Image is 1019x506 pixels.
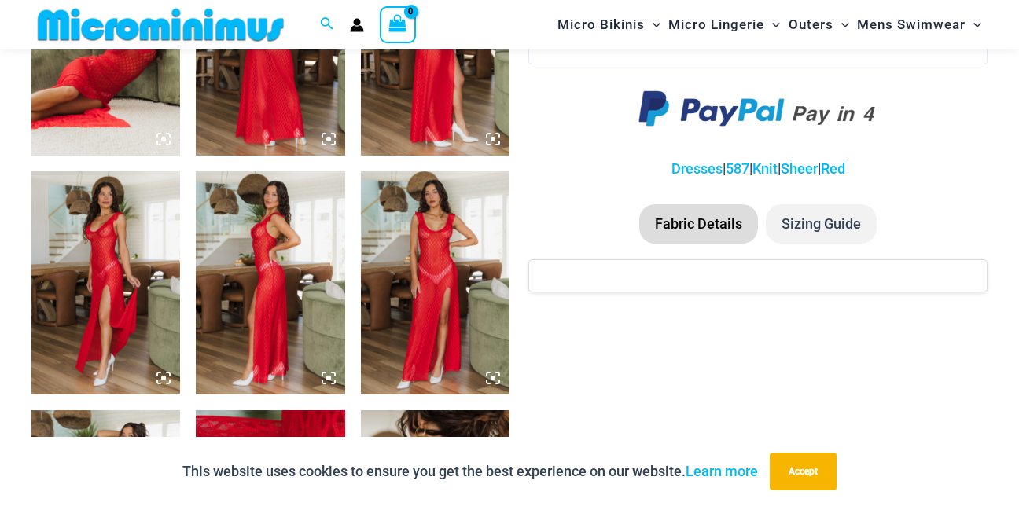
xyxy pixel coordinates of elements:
a: Red [821,160,845,177]
a: Knit [752,160,778,177]
a: Account icon link [350,18,364,32]
a: Mens SwimwearMenu ToggleMenu Toggle [853,5,985,45]
button: Accept [770,453,837,490]
p: This website uses cookies to ensure you get the best experience on our website. [182,460,758,483]
img: Sometimes Red 587 Dress [361,171,509,394]
li: Sizing Guide [766,204,877,244]
a: Micro LingerieMenu ToggleMenu Toggle [664,5,784,45]
span: Menu Toggle [966,5,981,45]
span: Menu Toggle [645,5,660,45]
span: Outers [789,5,833,45]
span: Menu Toggle [833,5,849,45]
a: Search icon link [320,15,334,35]
img: MM SHOP LOGO FLAT [31,7,290,42]
span: Micro Lingerie [668,5,764,45]
a: OutersMenu ToggleMenu Toggle [785,5,853,45]
a: Micro BikinisMenu ToggleMenu Toggle [554,5,664,45]
span: Mens Swimwear [857,5,966,45]
span: Menu Toggle [764,5,780,45]
a: Dresses [671,160,723,177]
a: View Shopping Cart, empty [380,6,416,42]
span: Micro Bikinis [557,5,645,45]
li: Fabric Details [639,204,758,244]
nav: Site Navigation [551,2,988,47]
a: Sheer [781,160,818,177]
a: Learn more [686,463,758,479]
a: 587 [726,160,749,177]
img: Sometimes Red 587 Dress [196,171,344,394]
img: Sometimes Red 587 Dress [31,171,180,394]
p: | | | | [528,157,988,181]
